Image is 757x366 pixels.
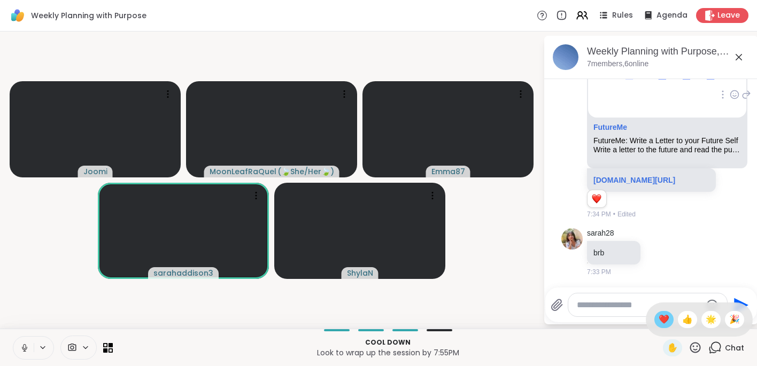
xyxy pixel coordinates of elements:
a: [DOMAIN_NAME][URL] [593,176,675,184]
button: Emoji picker [706,299,719,312]
span: Chat [725,342,744,353]
span: sarahaddison3 [153,268,213,278]
span: 🎉 [729,313,740,326]
div: Reaction list [588,190,606,207]
img: Weekly Planning with Purpose, Oct 05 [553,44,578,70]
span: • [613,209,615,219]
a: sarah28 [587,228,614,239]
img: ShareWell Logomark [9,6,27,25]
span: Weekly Planning with Purpose [31,10,146,21]
span: Emma87 [431,166,465,177]
span: ( 🍃She/Her🍃 ) [277,166,334,177]
button: Reactions: love [591,194,602,203]
span: 7:33 PM [587,267,611,277]
p: brb [593,247,634,258]
span: Joomi [83,166,107,177]
button: Send [728,293,752,317]
span: 👍 [682,313,693,326]
span: ✋ [667,341,678,354]
p: Cool down [119,338,656,347]
span: Agenda [656,10,688,21]
span: Leave [717,10,740,21]
img: https://sharewell-space-live.sfo3.digitaloceanspaces.com/user-generated/d02e5f80-7084-4cee-b150-2... [561,228,583,250]
p: Look to wrap up the session by 7:55PM [119,347,656,358]
p: 7 members, 6 online [587,59,648,69]
textarea: Type your message [577,300,701,310]
span: Rules [612,10,633,21]
div: FutureMe: Write a Letter to your Future Self [593,136,741,145]
a: Attachment [593,123,627,131]
span: ShylaN [347,268,373,278]
span: 🌟 [706,313,716,326]
span: 7:34 PM [587,209,611,219]
span: MoonLeafRaQuel [210,166,276,177]
span: Edited [617,209,636,219]
div: Write a letter to the future and read the public (but anonymous) letters from others. FutureMe ha... [593,145,741,154]
div: Weekly Planning with Purpose, [DATE] [587,45,750,58]
span: ❤️ [659,313,669,326]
